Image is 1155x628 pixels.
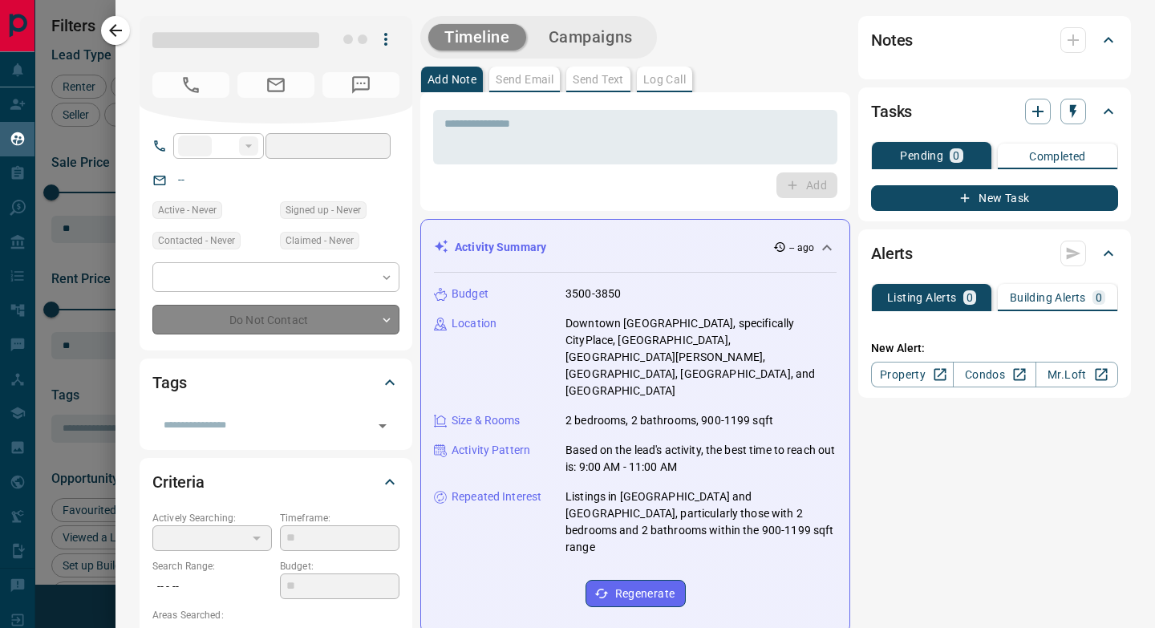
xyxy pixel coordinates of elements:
[158,202,217,218] span: Active - Never
[871,27,913,53] h2: Notes
[152,559,272,573] p: Search Range:
[900,150,943,161] p: Pending
[871,185,1118,211] button: New Task
[871,362,954,387] a: Property
[533,24,649,51] button: Campaigns
[871,340,1118,357] p: New Alert:
[452,412,521,429] p: Size & Rooms
[178,173,184,186] a: --
[953,362,1035,387] a: Condos
[1010,292,1086,303] p: Building Alerts
[158,233,235,249] span: Contacted - Never
[152,305,399,334] div: Do Not Contact
[428,24,526,51] button: Timeline
[286,233,354,249] span: Claimed - Never
[565,442,837,476] p: Based on the lead's activity, the best time to reach out is: 9:00 AM - 11:00 AM
[871,21,1118,59] div: Notes
[565,412,773,429] p: 2 bedrooms, 2 bathrooms, 900-1199 sqft
[565,286,621,302] p: 3500-3850
[152,370,186,395] h2: Tags
[452,315,496,332] p: Location
[871,241,913,266] h2: Alerts
[871,234,1118,273] div: Alerts
[152,511,272,525] p: Actively Searching:
[452,442,530,459] p: Activity Pattern
[452,488,541,505] p: Repeated Interest
[152,469,205,495] h2: Criteria
[452,286,488,302] p: Budget
[871,99,912,124] h2: Tasks
[455,239,546,256] p: Activity Summary
[280,511,399,525] p: Timeframe:
[152,363,399,402] div: Tags
[789,241,814,255] p: -- ago
[152,608,399,622] p: Areas Searched:
[871,92,1118,131] div: Tasks
[428,74,476,85] p: Add Note
[586,580,686,607] button: Regenerate
[1035,362,1118,387] a: Mr.Loft
[371,415,394,437] button: Open
[565,315,837,399] p: Downtown [GEOGRAPHIC_DATA], specifically CityPlace, [GEOGRAPHIC_DATA], [GEOGRAPHIC_DATA][PERSON_N...
[152,463,399,501] div: Criteria
[322,72,399,98] span: No Number
[967,292,973,303] p: 0
[280,559,399,573] p: Budget:
[434,233,837,262] div: Activity Summary-- ago
[152,72,229,98] span: No Number
[1096,292,1102,303] p: 0
[565,488,837,556] p: Listings in [GEOGRAPHIC_DATA] and [GEOGRAPHIC_DATA], particularly those with 2 bedrooms and 2 bat...
[286,202,361,218] span: Signed up - Never
[887,292,957,303] p: Listing Alerts
[237,72,314,98] span: No Email
[152,573,272,600] p: -- - --
[1029,151,1086,162] p: Completed
[953,150,959,161] p: 0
